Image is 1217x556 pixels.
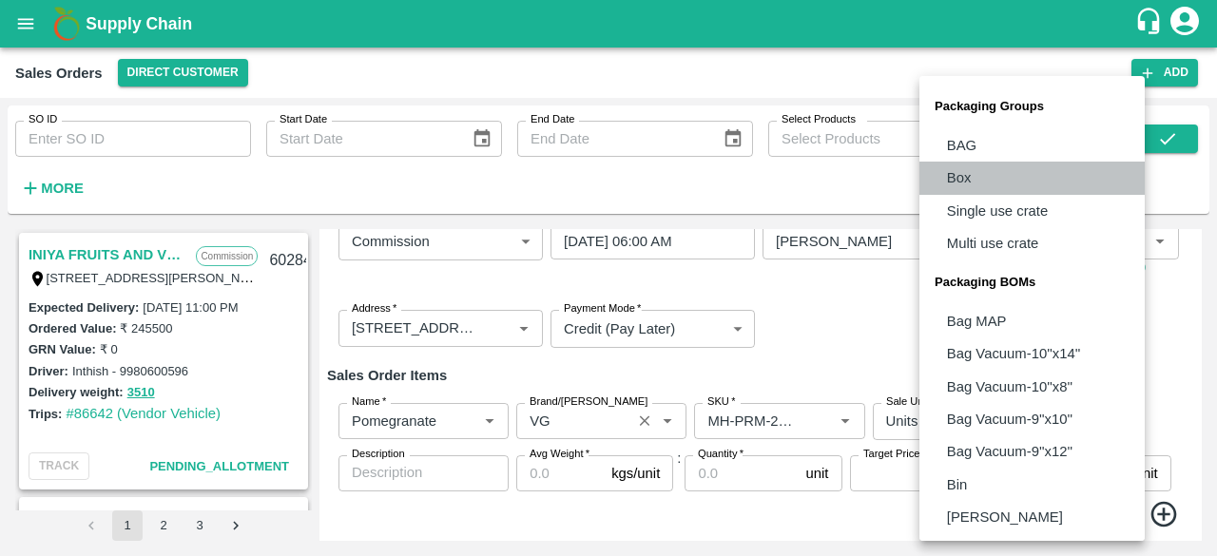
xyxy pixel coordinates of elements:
p: Multi use crate [947,233,1039,254]
p: BAG [947,135,976,156]
p: Bag Vacuum-9''x12'' [947,441,1072,462]
li: Packaging BOMs [919,259,1145,305]
p: [PERSON_NAME] [947,507,1063,527]
p: Single use crate [947,201,1048,221]
p: Bag MAP [947,311,1007,332]
p: Bin [947,474,967,495]
p: Bag Vacuum-9''x10'' [947,409,1072,430]
p: Bag Vacuum-10''x14'' [947,343,1081,364]
p: Bag Vacuum-10''x8'' [947,376,1072,397]
li: Packaging Groups [919,84,1145,129]
p: Box [947,167,972,188]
